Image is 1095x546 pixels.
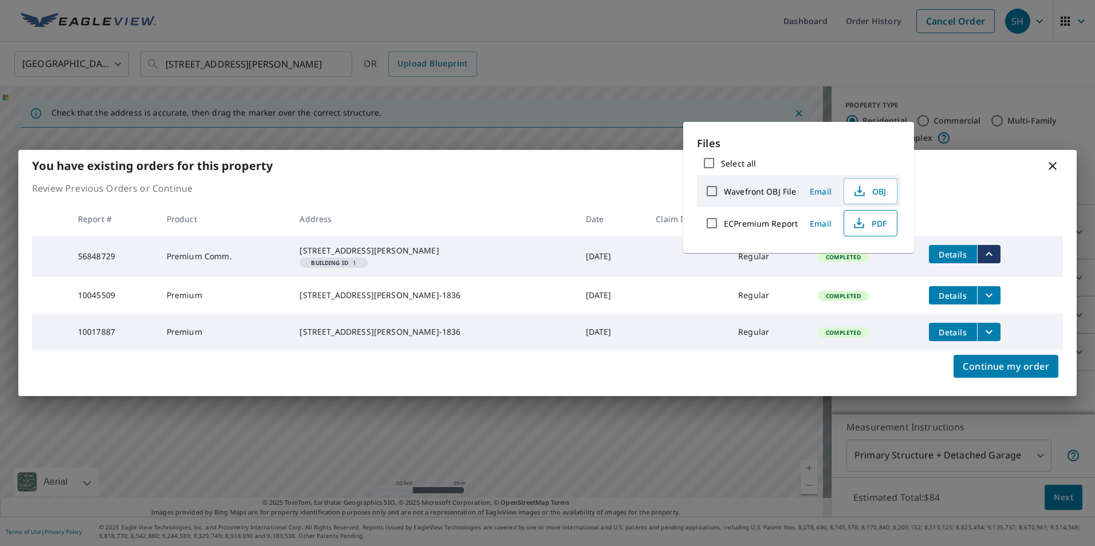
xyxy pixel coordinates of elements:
[724,218,798,229] label: ECPremium Report
[977,245,1001,263] button: filesDropdownBtn-56848729
[157,236,291,277] td: Premium Comm.
[69,314,157,350] td: 10017887
[32,181,1063,195] p: Review Previous Orders or Continue
[802,183,839,200] button: Email
[729,314,809,350] td: Regular
[647,202,729,236] th: Claim ID
[936,327,970,338] span: Details
[32,158,273,173] b: You have existing orders for this property
[729,277,809,314] td: Regular
[157,202,291,236] th: Product
[577,236,647,277] td: [DATE]
[157,314,291,350] td: Premium
[577,314,647,350] td: [DATE]
[844,178,897,204] button: OBJ
[721,158,756,169] label: Select all
[954,355,1058,378] button: Continue my order
[851,216,888,230] span: PDF
[936,249,970,260] span: Details
[69,277,157,314] td: 10045509
[300,290,567,301] div: [STREET_ADDRESS][PERSON_NAME]-1836
[157,277,291,314] td: Premium
[807,218,834,229] span: Email
[929,286,977,304] button: detailsBtn-10045509
[819,329,868,337] span: Completed
[819,292,868,300] span: Completed
[300,326,567,338] div: [STREET_ADDRESS][PERSON_NAME]-1836
[69,236,157,277] td: 56848729
[69,202,157,236] th: Report #
[577,277,647,314] td: [DATE]
[807,186,834,197] span: Email
[929,245,977,263] button: detailsBtn-56848729
[977,323,1001,341] button: filesDropdownBtn-10017887
[844,210,897,236] button: PDF
[929,323,977,341] button: detailsBtn-10017887
[729,236,809,277] td: Regular
[802,215,839,232] button: Email
[311,260,348,266] em: Building ID
[300,245,567,256] div: [STREET_ADDRESS][PERSON_NAME]
[936,290,970,301] span: Details
[697,136,900,151] p: Files
[977,286,1001,304] button: filesDropdownBtn-10045509
[577,202,647,236] th: Date
[963,358,1049,374] span: Continue my order
[290,202,576,236] th: Address
[851,184,888,198] span: OBJ
[304,260,363,266] span: 1
[819,253,868,261] span: Completed
[724,186,796,197] label: Wavefront OBJ File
